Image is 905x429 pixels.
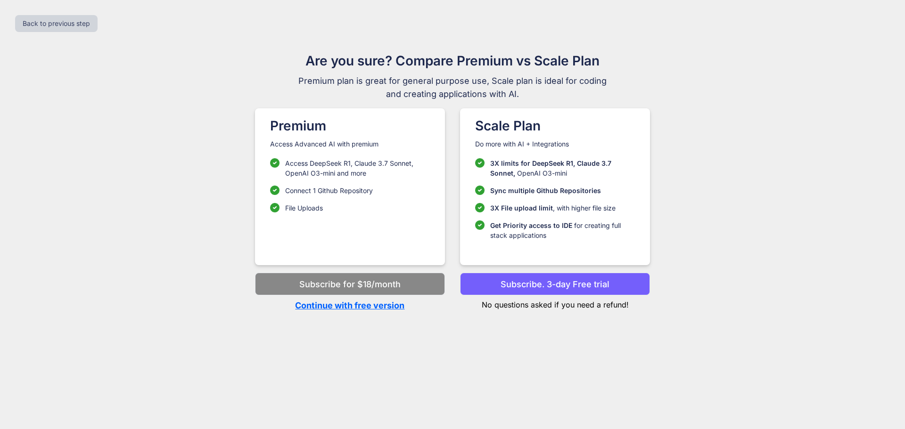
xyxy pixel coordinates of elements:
[270,116,430,136] h1: Premium
[490,158,635,178] p: OpenAI O3-mini
[475,158,485,168] img: checklist
[255,299,445,312] p: Continue with free version
[270,139,430,149] p: Access Advanced AI with premium
[475,203,485,212] img: checklist
[475,139,635,149] p: Do more with AI + Integrations
[501,278,609,291] p: Subscribe. 3-day Free trial
[294,74,611,101] span: Premium plan is great for general purpose use, Scale plan is ideal for coding and creating applic...
[299,278,401,291] p: Subscribe for $18/month
[490,221,572,229] span: Get Priority access to IDE
[285,186,373,195] p: Connect 1 Github Repository
[255,273,445,295] button: Subscribe for $18/month
[490,203,616,213] p: , with higher file size
[285,158,430,178] p: Access DeepSeek R1, Claude 3.7 Sonnet, OpenAI O3-mini and more
[475,116,635,136] h1: Scale Plan
[490,159,611,177] span: 3X limits for DeepSeek R1, Claude 3.7 Sonnet,
[285,203,323,213] p: File Uploads
[475,186,485,195] img: checklist
[270,186,280,195] img: checklist
[490,220,635,240] p: for creating full stack applications
[460,295,650,310] p: No questions asked if you need a refund!
[15,15,98,32] button: Back to previous step
[270,203,280,212] img: checklist
[490,204,553,212] span: 3X File upload limit
[270,158,280,168] img: checklist
[490,186,601,195] p: Sync multiple Github Repositories
[460,273,650,295] button: Subscribe. 3-day Free trial
[475,220,485,230] img: checklist
[294,51,611,71] h1: Are you sure? Compare Premium vs Scale Plan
